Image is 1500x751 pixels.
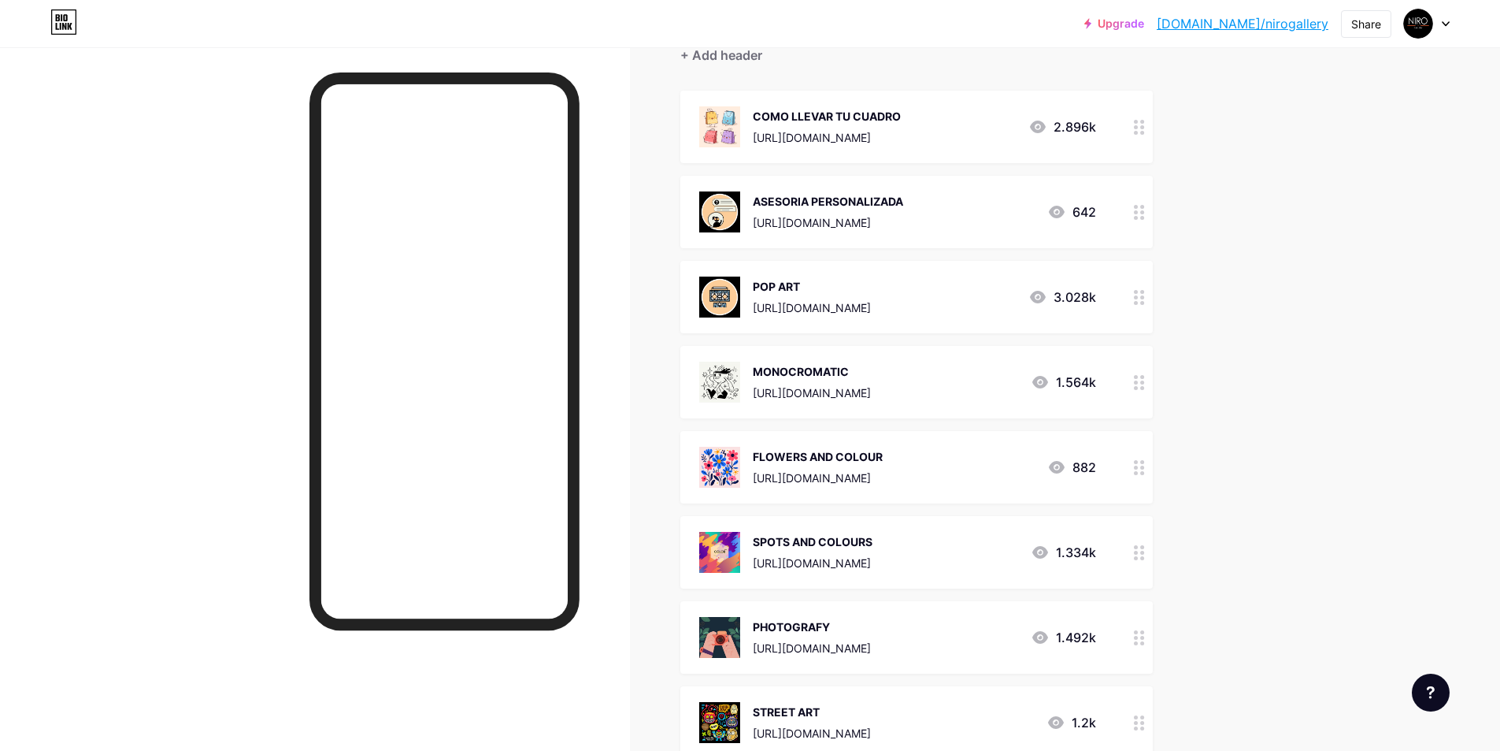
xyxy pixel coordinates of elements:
img: COMO LLEVAR TU CUADRO [699,106,740,147]
div: FLOWERS AND COLOUR [753,448,883,465]
div: ASESORIA PERSONALIZADA [753,193,903,210]
img: POP ART [699,277,740,318]
div: [URL][DOMAIN_NAME] [753,640,871,656]
div: [URL][DOMAIN_NAME] [753,555,872,571]
div: 1.334k [1031,543,1096,562]
div: POP ART [753,278,871,295]
div: [URL][DOMAIN_NAME] [753,129,901,146]
img: STREET ART [699,702,740,743]
img: PHOTOGRAFY [699,617,740,658]
div: [URL][DOMAIN_NAME] [753,214,903,231]
div: [URL][DOMAIN_NAME] [753,725,871,742]
div: [URL][DOMAIN_NAME] [753,299,871,316]
div: [URL][DOMAIN_NAME] [753,470,883,486]
div: 1.2k [1046,713,1096,732]
div: 3.028k [1028,288,1096,307]
a: Upgrade [1084,17,1144,30]
div: Share [1351,16,1381,32]
img: ASESORIA PERSONALIZADA [699,191,740,232]
div: STREET ART [753,704,871,720]
img: MONOCROMATIC [699,362,740,403]
img: FLOWERS AND COLOUR [699,447,740,488]
div: [URL][DOMAIN_NAME] [753,385,871,401]
div: MONOCROMATIC [753,363,871,380]
div: 1.492k [1031,628,1096,647]
a: [DOMAIN_NAME]/nirogallery [1157,14,1328,33]
div: COMO LLEVAR TU CUADRO [753,108,901,125]
div: PHOTOGRAFY [753,619,871,635]
div: 882 [1047,458,1096,477]
div: 2.896k [1028,117,1096,136]
div: 642 [1047,203,1096,221]
div: 1.564k [1031,373,1096,392]
img: SPOTS AND COLOURS [699,532,740,573]
div: + Add header [680,46,762,65]
div: SPOTS AND COLOURS [753,534,872,550]
img: nirogallery [1403,9,1433,39]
